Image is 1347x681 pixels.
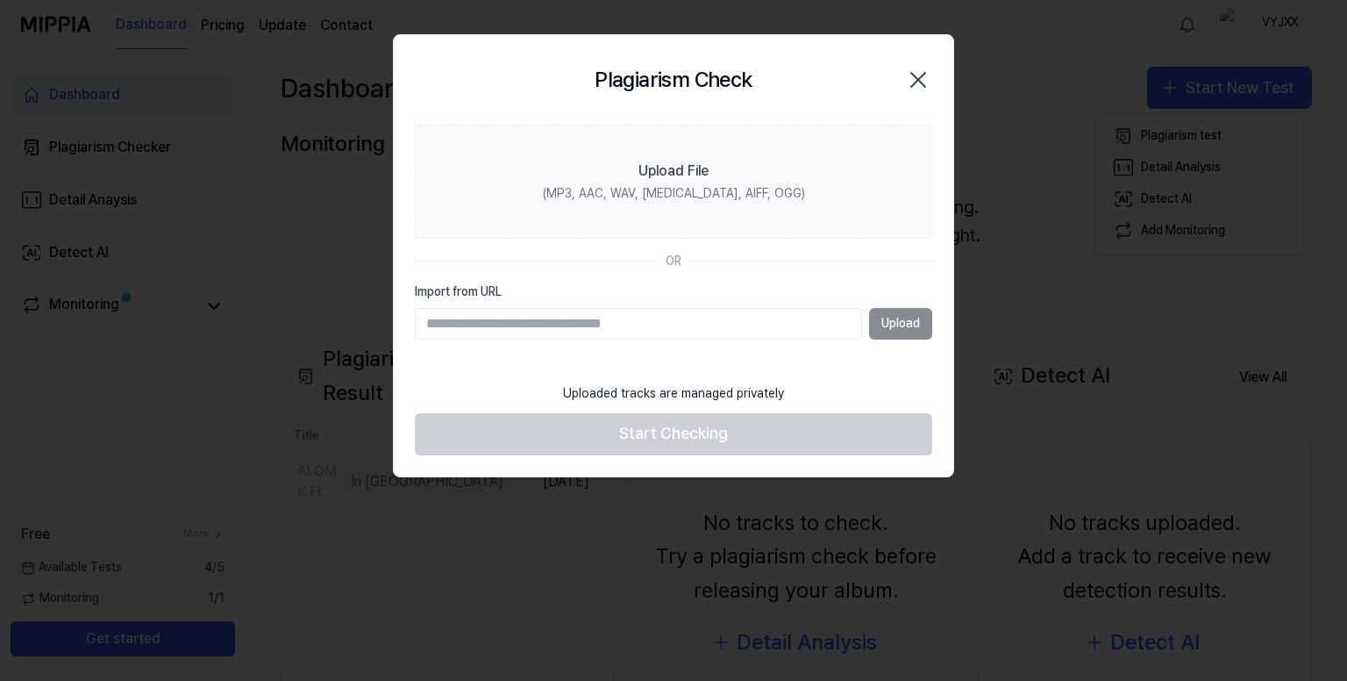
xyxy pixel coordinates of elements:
div: (MP3, AAC, WAV, [MEDICAL_DATA], AIFF, OGG) [543,185,805,203]
label: Import from URL [415,283,932,301]
h2: Plagiarism Check [595,63,752,97]
div: Uploaded tracks are managed privately [552,375,795,413]
div: OR [666,253,681,270]
div: Upload File [638,161,709,182]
